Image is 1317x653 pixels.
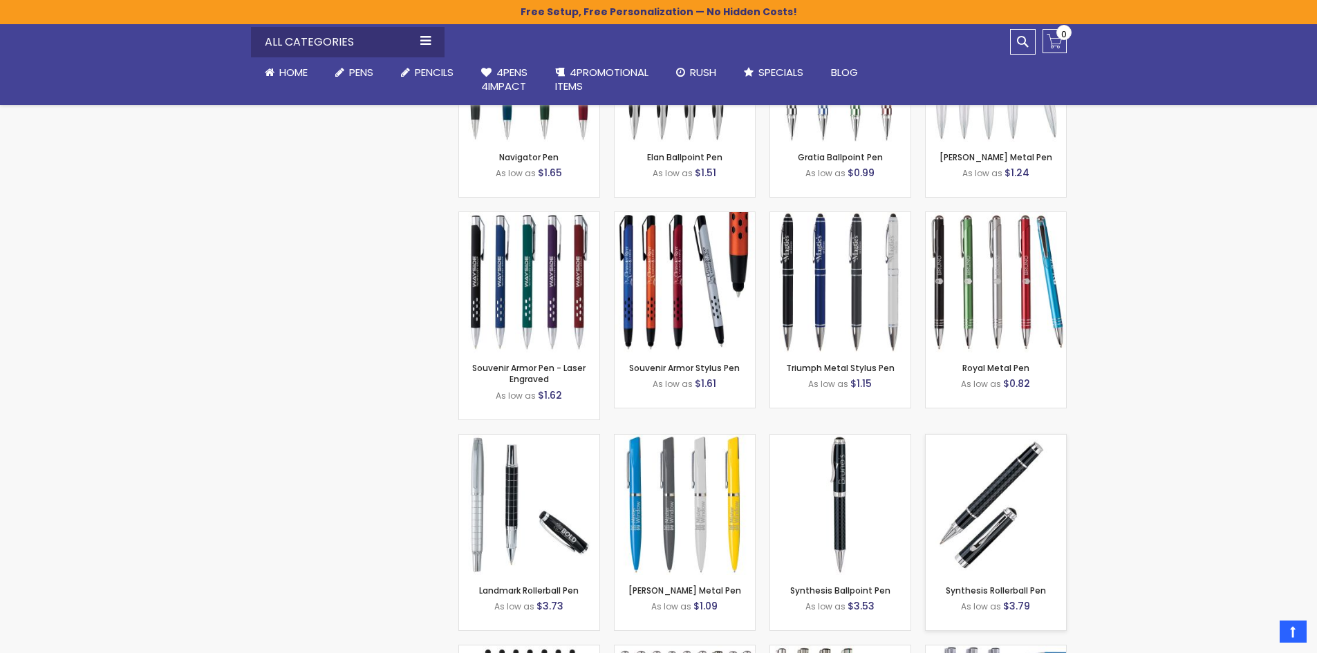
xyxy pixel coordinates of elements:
[615,212,755,352] img: Souvenir Armor Stylus Pen
[940,151,1052,163] a: [PERSON_NAME] Metal Pen
[1003,377,1030,390] span: $0.82
[496,167,536,179] span: As low as
[693,599,718,613] span: $1.09
[808,378,848,390] span: As low as
[695,166,716,180] span: $1.51
[758,65,803,79] span: Specials
[926,435,1066,575] img: Synthesis Rollerball Pen
[499,151,559,163] a: Navigator Pen
[541,57,662,102] a: 4PROMOTIONALITEMS
[615,211,755,223] a: Souvenir Armor Stylus Pen
[653,167,693,179] span: As low as
[770,435,910,575] img: Synthesis Ballpoint Pen
[387,57,467,88] a: Pencils
[817,57,872,88] a: Blog
[770,212,910,352] img: Triumph Metal Stylus Pen
[459,212,599,352] img: Souvenir Armor Pen - Laser Engraved
[538,388,562,402] span: $1.62
[349,65,373,79] span: Pens
[467,57,541,102] a: 4Pens4impact
[962,167,1002,179] span: As low as
[805,167,846,179] span: As low as
[790,585,890,596] a: Synthesis Ballpoint Pen
[538,166,562,180] span: $1.65
[1005,166,1029,180] span: $1.24
[926,211,1066,223] a: Royal Metal Pen
[961,600,1001,612] span: As low as
[459,211,599,223] a: Souvenir Armor Pen - Laser Engraved
[251,27,445,57] div: All Categories
[536,599,563,613] span: $3.73
[770,211,910,223] a: Triumph Metal Stylus Pen
[279,65,308,79] span: Home
[786,362,895,374] a: Triumph Metal Stylus Pen
[690,65,716,79] span: Rush
[962,362,1029,374] a: Royal Metal Pen
[1043,29,1067,53] a: 0
[805,600,846,612] span: As low as
[1003,599,1030,613] span: $3.79
[321,57,387,88] a: Pens
[946,585,1046,596] a: Synthesis Rollerball Pen
[615,435,755,575] img: Bingham Metal Pen
[695,377,716,390] span: $1.61
[494,600,534,612] span: As low as
[415,65,454,79] span: Pencils
[251,57,321,88] a: Home
[481,65,527,93] span: 4Pens 4impact
[472,362,586,385] a: Souvenir Armor Pen - Laser Engraved
[479,585,579,596] a: Landmark Rollerball Pen
[459,435,599,575] img: Landmark Rollerball Pen
[1061,28,1067,41] span: 0
[459,434,599,446] a: Landmark Rollerball Pen
[770,434,910,446] a: Synthesis Ballpoint Pen
[653,378,693,390] span: As low as
[926,212,1066,352] img: Royal Metal Pen
[615,434,755,446] a: Bingham Metal Pen
[628,585,741,596] a: [PERSON_NAME] Metal Pen
[662,57,730,88] a: Rush
[629,362,740,374] a: Souvenir Armor Stylus Pen
[850,377,872,390] span: $1.15
[831,65,858,79] span: Blog
[926,434,1066,446] a: Synthesis Rollerball Pen
[798,151,883,163] a: Gratia Ballpoint Pen
[647,151,722,163] a: Elan Ballpoint Pen
[730,57,817,88] a: Specials
[848,599,875,613] span: $3.53
[961,378,1001,390] span: As low as
[651,600,691,612] span: As low as
[848,166,875,180] span: $0.99
[555,65,648,93] span: 4PROMOTIONAL ITEMS
[496,390,536,401] span: As low as
[1280,621,1307,643] a: Top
